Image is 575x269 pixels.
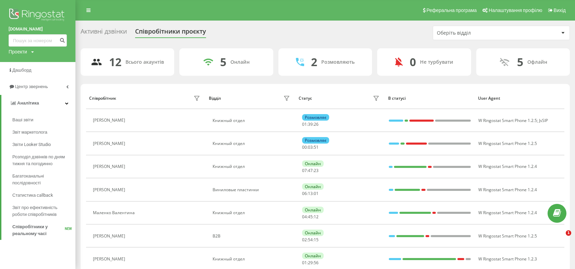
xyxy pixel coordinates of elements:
[93,141,127,146] div: [PERSON_NAME]
[308,260,313,266] span: 29
[437,30,519,36] div: Оберіть відділ
[213,257,292,261] div: Книжный отдел
[135,28,206,38] div: Співробітники проєкту
[12,204,72,218] span: Звіт про ефективність роботи співробітників
[93,257,127,261] div: [PERSON_NAME]
[213,164,292,169] div: Книжный отдел
[302,191,307,196] span: 06
[213,118,292,123] div: Книжный отдел
[302,237,307,243] span: 02
[12,170,75,189] a: Багатоканальні послідовності
[314,144,319,150] span: 51
[12,129,47,136] span: Звіт маркетолога
[9,34,67,47] input: Пошук за номером
[302,114,329,121] div: Розмовляє
[308,144,313,150] span: 03
[109,56,121,69] div: 12
[213,234,292,239] div: B2B
[478,187,537,193] span: W Ringostat Smart Phone 1.2.4
[12,151,75,170] a: Розподіл дзвінків по дням тижня та погодинно
[81,28,127,38] div: Активні дзвінки
[308,168,313,173] span: 47
[302,260,319,265] div: : :
[321,59,355,65] div: Розмовляють
[314,121,319,127] span: 26
[302,215,319,219] div: : :
[302,144,307,150] span: 00
[12,189,75,201] a: Статистика callback
[302,207,324,213] div: Онлайн
[308,214,313,220] span: 45
[302,230,324,236] div: Онлайн
[314,214,319,220] span: 12
[314,237,319,243] span: 15
[220,56,226,69] div: 5
[93,164,127,169] div: [PERSON_NAME]
[12,114,75,126] a: Ваші звіти
[12,201,75,221] a: Звіт про ефективність роботи співробітників
[478,118,537,123] span: W Ringostat Smart Phone 1.2.5
[12,126,75,138] a: Звіт маркетолога
[311,56,317,69] div: 2
[302,122,319,127] div: : :
[388,96,471,101] div: В статусі
[554,8,566,13] span: Вихід
[478,233,537,239] span: W Ringostat Smart Phone 1.2.5
[9,48,27,55] div: Проекти
[12,138,75,151] a: Звіти Looker Studio
[230,59,250,65] div: Онлайн
[12,223,65,237] span: Співробітники у реальному часі
[12,141,51,148] span: Звіти Looker Studio
[17,100,39,106] span: Аналiтика
[302,191,319,196] div: : :
[1,95,75,111] a: Аналiтика
[314,168,319,173] span: 23
[308,237,313,243] span: 54
[420,59,453,65] div: Не турбувати
[93,118,127,123] div: [PERSON_NAME]
[213,210,292,215] div: Книжный отдел
[125,59,164,65] div: Всього акаунтів
[308,121,313,127] span: 39
[302,121,307,127] span: 01
[89,96,116,101] div: Співробітник
[302,237,319,242] div: : :
[478,140,537,146] span: W Ringostat Smart Phone 1.2.5
[308,191,313,196] span: 13
[478,210,537,216] span: W Ringostat Smart Phone 1.2.4
[302,145,319,150] div: : :
[527,59,547,65] div: Офлайн
[478,96,561,101] div: User Agent
[427,8,477,13] span: Реферальна програма
[302,137,329,144] div: Розмовляє
[552,230,568,247] iframe: Intercom live chat
[209,96,221,101] div: Відділ
[93,234,127,239] div: [PERSON_NAME]
[15,84,48,89] span: Центр звернень
[12,192,53,199] span: Статистика callback
[302,160,324,167] div: Онлайн
[12,68,32,73] span: Дашборд
[410,56,416,69] div: 0
[12,154,72,167] span: Розподіл дзвінків по дням тижня та погодинно
[566,230,571,236] span: 1
[213,187,292,192] div: Виниловые пластинки
[302,168,307,173] span: 07
[314,260,319,266] span: 56
[489,8,542,13] span: Налаштування профілю
[302,183,324,190] div: Онлайн
[302,260,307,266] span: 01
[93,187,127,192] div: [PERSON_NAME]
[478,163,537,169] span: W Ringostat Smart Phone 1.2.4
[12,117,33,123] span: Ваші звіти
[478,256,537,262] span: W Ringostat Smart Phone 1.2.3
[93,210,136,215] div: Маленко Валентина
[299,96,312,101] div: Статус
[302,253,324,259] div: Онлайн
[9,7,67,24] img: Ringostat logo
[302,168,319,173] div: : :
[539,118,548,123] span: JsSIP
[213,141,292,146] div: Книжный отдел
[12,173,72,186] span: Багатоканальні послідовності
[302,214,307,220] span: 04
